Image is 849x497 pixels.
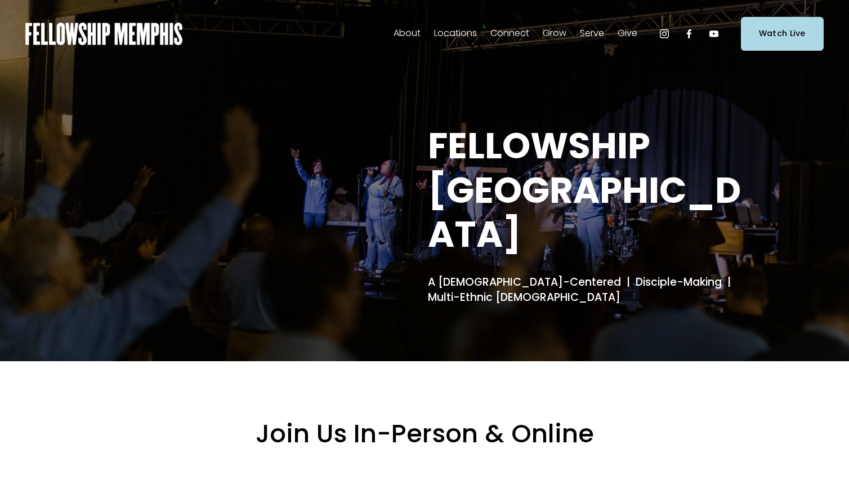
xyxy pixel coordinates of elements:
[394,25,421,43] a: folder dropdown
[428,275,762,305] h4: A [DEMOGRAPHIC_DATA]-Centered | Disciple-Making | Multi-Ethnic [DEMOGRAPHIC_DATA]
[683,28,695,39] a: Facebook
[434,25,477,42] span: Locations
[434,25,477,43] a: folder dropdown
[618,25,637,43] a: folder dropdown
[490,25,529,43] a: folder dropdown
[87,418,762,450] h2: Join Us In-Person & Online
[543,25,566,42] span: Grow
[25,23,182,45] img: Fellowship Memphis
[428,121,741,260] strong: FELLOWSHIP [GEOGRAPHIC_DATA]
[580,25,604,42] span: Serve
[490,25,529,42] span: Connect
[543,25,566,43] a: folder dropdown
[741,17,824,50] a: Watch Live
[708,28,720,39] a: YouTube
[580,25,604,43] a: folder dropdown
[394,25,421,42] span: About
[659,28,670,39] a: Instagram
[618,25,637,42] span: Give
